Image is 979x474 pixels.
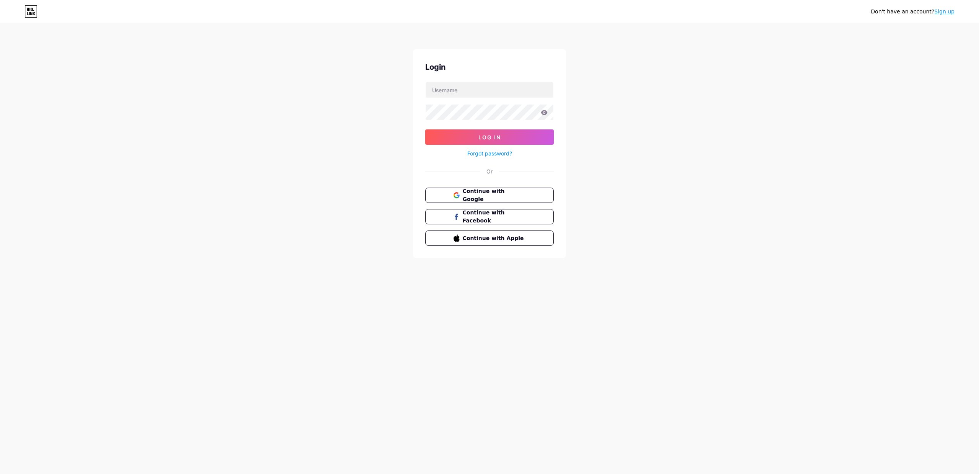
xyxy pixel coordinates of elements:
[426,82,553,98] input: Username
[425,209,554,224] button: Continue with Facebook
[463,187,526,203] span: Continue with Google
[463,234,526,242] span: Continue with Apple
[425,129,554,145] button: Log In
[478,134,501,141] span: Log In
[425,230,554,246] button: Continue with Apple
[425,188,554,203] button: Continue with Google
[467,149,512,157] a: Forgot password?
[934,8,955,15] a: Sign up
[463,209,526,225] span: Continue with Facebook
[871,8,955,16] div: Don't have an account?
[486,167,493,175] div: Or
[425,61,554,73] div: Login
